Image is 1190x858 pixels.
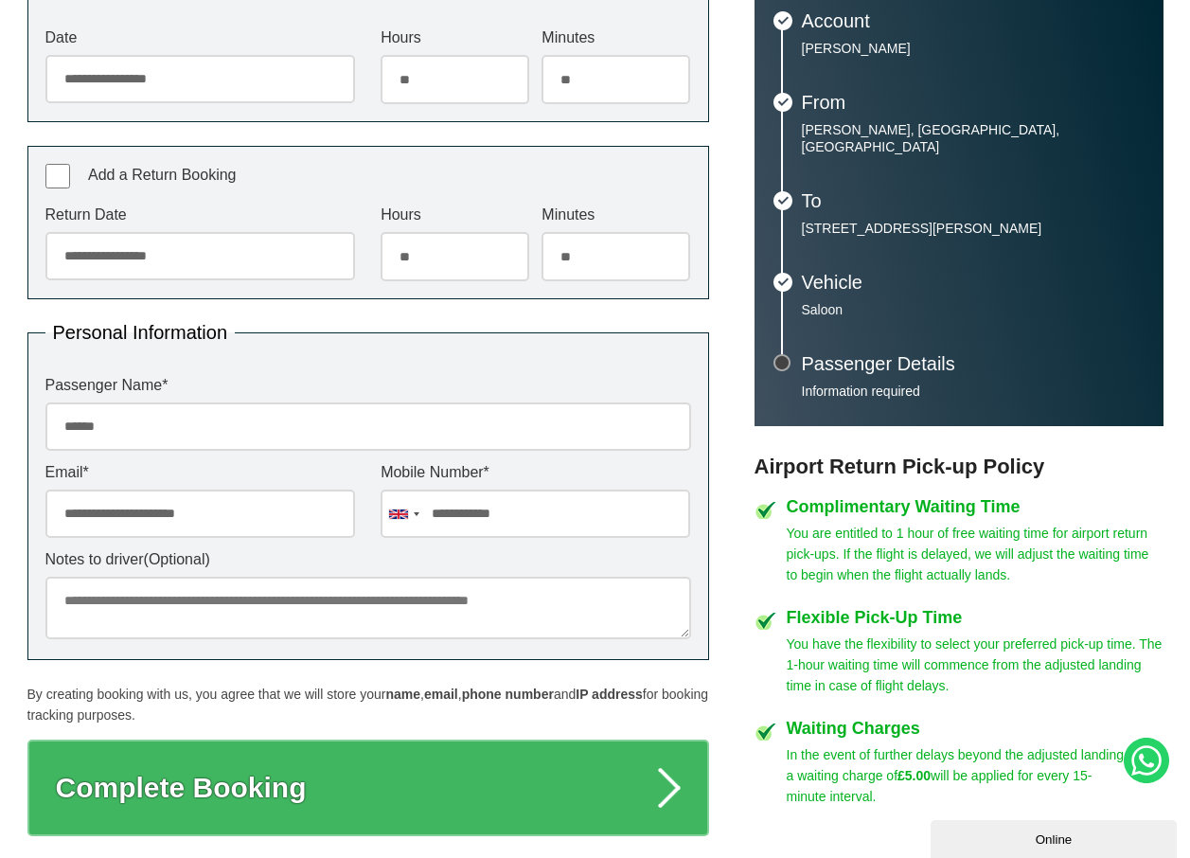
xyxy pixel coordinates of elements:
label: Notes to driver [45,552,691,567]
h4: Waiting Charges [787,720,1163,737]
p: You are entitled to 1 hour of free waiting time for airport return pick-ups. If the flight is del... [787,523,1163,585]
label: Hours [381,30,529,45]
label: Date [45,30,355,45]
strong: name [385,687,420,702]
h3: Passenger Details [802,354,1145,373]
p: In the event of further delays beyond the adjusted landing time, a waiting charge of will be appl... [787,744,1163,807]
label: Return Date [45,207,355,223]
p: [STREET_ADDRESS][PERSON_NAME] [802,220,1145,237]
label: Hours [381,207,529,223]
p: Saloon [802,301,1145,318]
h4: Flexible Pick-Up Time [787,609,1163,626]
span: Add a Return Booking [88,167,237,183]
label: Mobile Number [381,465,690,480]
p: [PERSON_NAME] [802,40,1145,57]
strong: email [424,687,458,702]
h3: Vehicle [802,273,1145,292]
h3: Airport Return Pick-up Policy [755,455,1163,479]
legend: Personal Information [45,323,236,342]
h3: To [802,191,1145,210]
button: Complete Booking [27,740,709,836]
iframe: chat widget [931,816,1181,858]
h3: Account [802,11,1145,30]
p: Information required [802,383,1145,400]
span: (Optional) [144,551,210,567]
label: Email [45,465,355,480]
p: By creating booking with us, you agree that we will store your , , and for booking tracking purpo... [27,684,709,725]
h3: From [802,93,1145,112]
p: You have the flexibility to select your preferred pick-up time. The 1-hour waiting time will comm... [787,634,1163,696]
strong: IP address [576,687,643,702]
p: [PERSON_NAME], [GEOGRAPHIC_DATA], [GEOGRAPHIC_DATA] [802,121,1145,155]
label: Minutes [542,30,690,45]
h4: Complimentary Waiting Time [787,498,1163,515]
strong: phone number [462,687,554,702]
div: United Kingdom: +44 [382,491,425,537]
input: Add a Return Booking [45,164,70,188]
label: Minutes [542,207,690,223]
strong: £5.00 [897,768,931,783]
label: Passenger Name [45,378,691,393]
